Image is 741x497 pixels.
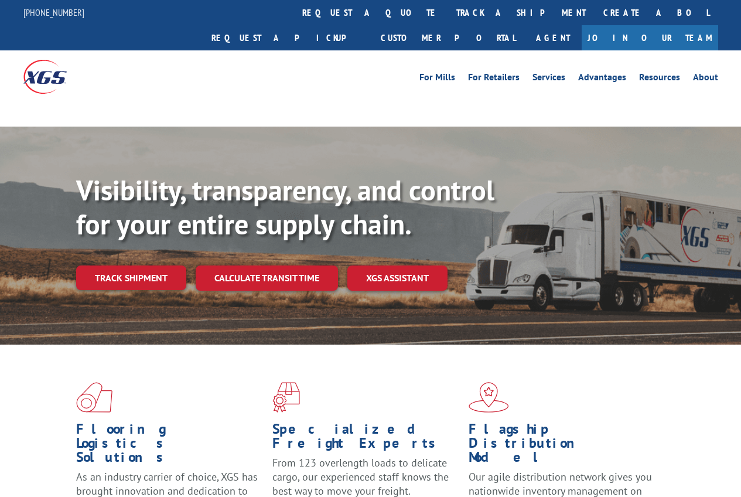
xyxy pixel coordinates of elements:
[203,25,372,50] a: Request a pickup
[372,25,524,50] a: Customer Portal
[272,422,460,456] h1: Specialized Freight Experts
[272,382,300,413] img: xgs-icon-focused-on-flooring-red
[76,382,112,413] img: xgs-icon-total-supply-chain-intelligence-red
[469,422,656,470] h1: Flagship Distribution Model
[578,73,626,86] a: Advantages
[582,25,718,50] a: Join Our Team
[76,422,264,470] h1: Flooring Logistics Solutions
[23,6,84,18] a: [PHONE_NUMBER]
[76,265,186,290] a: Track shipment
[419,73,455,86] a: For Mills
[196,265,338,291] a: Calculate transit time
[524,25,582,50] a: Agent
[347,265,448,291] a: XGS ASSISTANT
[693,73,718,86] a: About
[468,73,520,86] a: For Retailers
[532,73,565,86] a: Services
[639,73,680,86] a: Resources
[76,172,494,242] b: Visibility, transparency, and control for your entire supply chain.
[469,382,509,413] img: xgs-icon-flagship-distribution-model-red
